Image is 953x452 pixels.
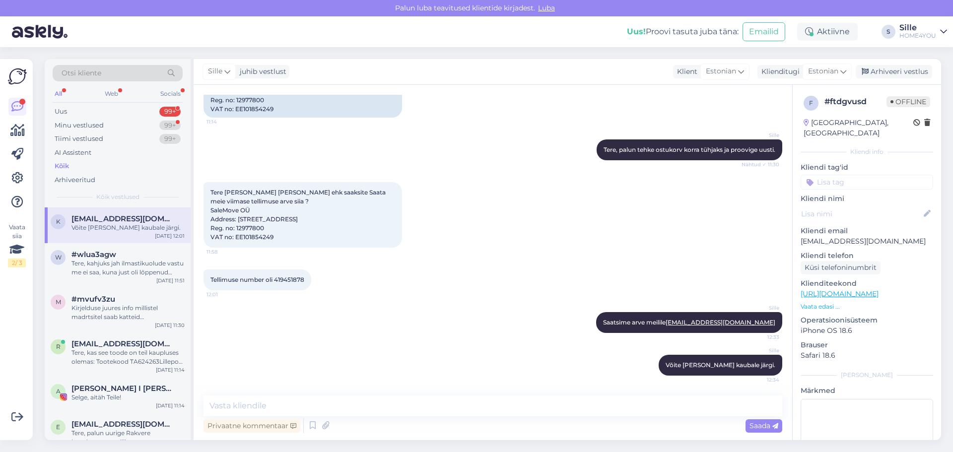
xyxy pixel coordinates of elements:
[743,22,785,41] button: Emailid
[666,361,775,369] span: Võite [PERSON_NAME] kaubale järgi.
[56,387,61,395] span: A
[71,384,175,393] span: AIKI REIMANN I Sisulooja
[801,371,933,380] div: [PERSON_NAME]
[71,348,185,366] div: Tere, kas see toode on teil kaupluses olemas: Tootekood TA624263Lillepott 4Living FLOWER H59cm, m...
[159,107,181,117] div: 99+
[71,214,175,223] span: kartroosi@hotmail.com
[808,66,838,77] span: Estonian
[155,232,185,240] div: [DATE] 12:01
[103,87,120,100] div: Web
[71,250,116,259] span: #wlua3agw
[899,24,936,32] div: Sille
[71,223,185,232] div: Võite [PERSON_NAME] kaubale järgi.
[71,304,185,322] div: Kirjelduse juures info millistel madrtsitel saab katteid [PERSON_NAME].
[801,302,933,311] p: Vaata edasi ...
[801,251,933,261] p: Kliendi telefon
[53,87,64,100] div: All
[8,67,27,86] img: Askly Logo
[603,319,775,326] span: Saatsime arve meilile
[204,419,300,433] div: Privaatne kommentaar
[208,66,222,77] span: Sille
[62,68,101,78] span: Otsi kliente
[801,350,933,361] p: Safari 18.6
[71,259,185,277] div: Tere, kahjuks jah ilmastikuolude vastu me ei saa, kuna just oli lõppenud meeletu sadu siis kahjuk...
[627,27,646,36] b: Uus!
[210,276,304,283] span: Tellimuse number oli 419451878
[801,175,933,190] input: Lisa tag
[666,319,775,326] a: [EMAIL_ADDRESS][DOMAIN_NAME]
[206,291,244,298] span: 12:01
[158,87,183,100] div: Socials
[55,175,95,185] div: Arhiveeritud
[801,325,933,336] p: iPhone OS 18.6
[801,340,933,350] p: Brauser
[882,25,895,39] div: S
[159,121,181,130] div: 99+
[210,189,387,241] span: Tere [PERSON_NAME] [PERSON_NAME] ehk saaksite Saata meie viimase tellimuse arve siia ? SaleMove O...
[797,23,858,41] div: Aktiivne
[535,3,558,12] span: Luba
[801,278,933,289] p: Klienditeekond
[886,96,930,107] span: Offline
[801,236,933,247] p: [EMAIL_ADDRESS][DOMAIN_NAME]
[899,24,947,40] a: SilleHOME4YOU
[236,66,286,77] div: juhib vestlust
[804,118,913,138] div: [GEOGRAPHIC_DATA], [GEOGRAPHIC_DATA]
[55,148,91,158] div: AI Assistent
[56,218,61,225] span: k
[742,131,779,139] span: Sille
[55,161,69,171] div: Kõik
[71,339,175,348] span: ritalilled@gmail.com
[604,146,775,153] span: Tere, palun tehke ostukorv korra tühjaks ja proovige uusti.
[8,258,26,267] div: 2 / 3
[156,277,185,284] div: [DATE] 11:51
[801,315,933,325] p: Operatsioonisüsteem
[56,423,60,431] span: e
[801,208,922,219] input: Lisa nimi
[96,193,139,201] span: Kõik vestlused
[706,66,736,77] span: Estonian
[801,147,933,156] div: Kliendi info
[156,402,185,409] div: [DATE] 11:14
[55,254,62,261] span: w
[899,32,936,40] div: HOME4YOU
[856,65,932,78] div: Arhiveeri vestlus
[71,429,185,447] div: Tere, palun uurige Rakvere kauplusest, et telliks [PERSON_NAME].
[801,162,933,173] p: Kliendi tag'id
[71,420,175,429] span: elenajalakas@gmail.com
[742,347,779,354] span: Sille
[71,295,115,304] span: #mvufv3zu
[801,261,881,274] div: Küsi telefoninumbrit
[801,289,879,298] a: [URL][DOMAIN_NAME]
[206,248,244,256] span: 11:58
[55,134,103,144] div: Tiimi vestlused
[673,66,697,77] div: Klient
[55,121,104,130] div: Minu vestlused
[749,421,778,430] span: Saada
[56,298,61,306] span: m
[159,134,181,144] div: 99+
[742,376,779,384] span: 12:34
[742,304,779,312] span: Sille
[155,322,185,329] div: [DATE] 11:30
[56,343,61,350] span: r
[627,26,739,38] div: Proovi tasuta juba täna:
[742,161,779,168] span: Nähtud ✓ 11:30
[206,118,244,126] span: 11:14
[8,223,26,267] div: Vaata siia
[801,226,933,236] p: Kliendi email
[809,99,813,107] span: f
[742,333,779,341] span: 12:33
[71,393,185,402] div: Selge, aitäh Teile!
[156,366,185,374] div: [DATE] 11:14
[757,66,800,77] div: Klienditugi
[55,107,67,117] div: Uus
[801,194,933,204] p: Kliendi nimi
[824,96,886,108] div: # ftdgvusd
[801,386,933,396] p: Märkmed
